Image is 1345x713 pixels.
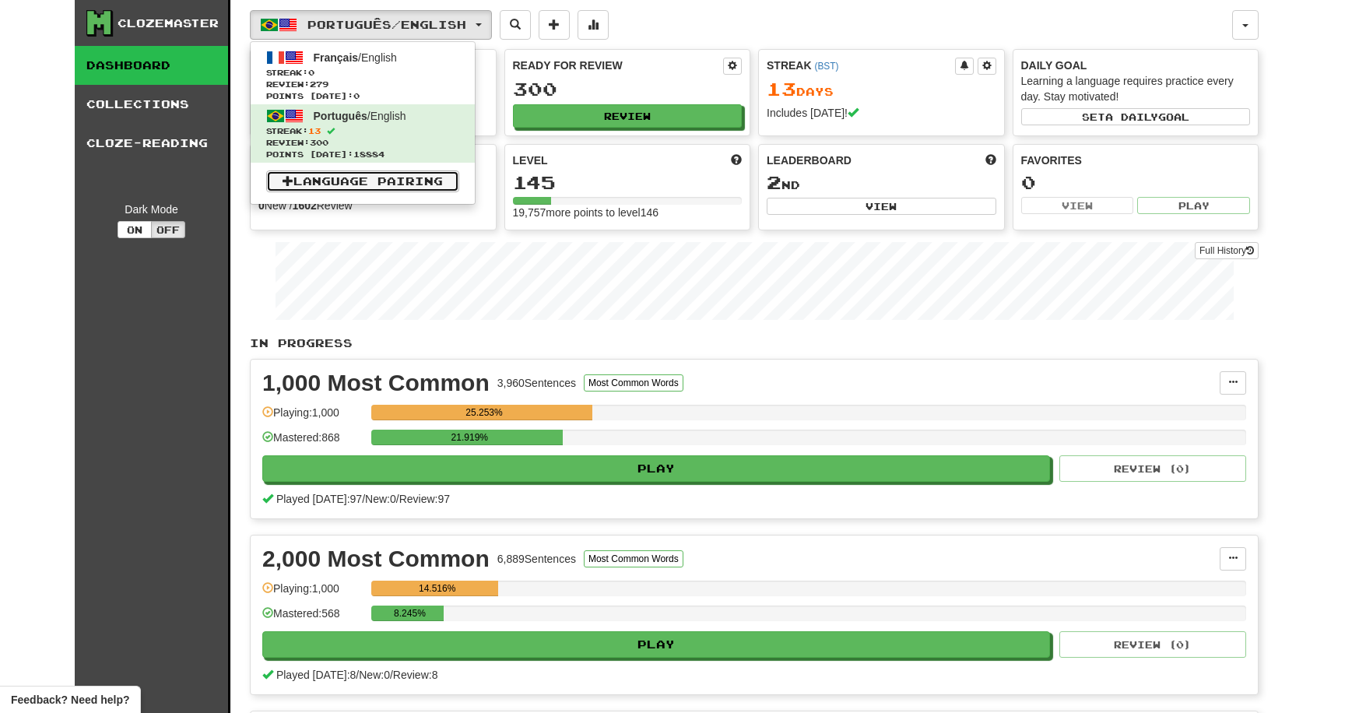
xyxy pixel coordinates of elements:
[1059,631,1246,658] button: Review (0)
[266,125,459,137] span: Streak:
[266,170,459,192] a: Language Pairing
[584,550,683,567] button: Most Common Words
[262,547,490,571] div: 2,000 Most Common
[814,61,838,72] a: (BST)
[390,669,393,681] span: /
[356,669,359,681] span: /
[118,16,219,31] div: Clozemaster
[266,67,459,79] span: Streak:
[86,202,216,217] div: Dark Mode
[513,173,743,192] div: 145
[262,455,1050,482] button: Play
[767,171,781,193] span: 2
[75,124,228,163] a: Cloze-Reading
[376,606,443,621] div: 8.245%
[118,221,152,238] button: On
[251,46,475,104] a: Français/EnglishStreak:0 Review:279Points [DATE]:0
[497,551,576,567] div: 6,889 Sentences
[767,198,996,215] button: View
[985,153,996,168] span: This week in points, UTC
[266,90,459,102] span: Points [DATE]: 0
[1195,242,1259,259] a: Full History
[314,51,359,64] span: Français
[307,18,466,31] span: Português / English
[1059,455,1246,482] button: Review (0)
[293,199,317,212] strong: 1602
[393,669,438,681] span: Review: 8
[578,10,609,40] button: More stats
[276,669,356,681] span: Played [DATE]: 8
[262,371,490,395] div: 1,000 Most Common
[314,110,406,122] span: / English
[266,149,459,160] span: Points [DATE]: 18884
[250,335,1259,351] p: In Progress
[359,669,390,681] span: New: 0
[308,68,314,77] span: 0
[258,198,488,213] div: New / Review
[376,581,498,596] div: 14.516%
[1021,108,1251,125] button: Seta dailygoal
[1021,58,1251,73] div: Daily Goal
[365,493,396,505] span: New: 0
[513,58,724,73] div: Ready for Review
[497,375,576,391] div: 3,960 Sentences
[1021,173,1251,192] div: 0
[11,692,129,708] span: Open feedback widget
[1021,197,1134,214] button: View
[539,10,570,40] button: Add sentence to collection
[513,205,743,220] div: 19,757 more points to level 146
[262,430,363,455] div: Mastered: 868
[308,126,321,135] span: 13
[262,631,1050,658] button: Play
[500,10,531,40] button: Search sentences
[258,199,265,212] strong: 0
[513,153,548,168] span: Level
[266,79,459,90] span: Review: 279
[767,105,996,121] div: Includes [DATE]!
[262,405,363,430] div: Playing: 1,000
[251,104,475,163] a: Português/EnglishStreak:13 Review:300Points [DATE]:18884
[1137,197,1250,214] button: Play
[314,51,397,64] span: / English
[376,405,592,420] div: 25.253%
[767,58,955,73] div: Streak
[767,173,996,193] div: nd
[75,85,228,124] a: Collections
[513,79,743,99] div: 300
[250,10,492,40] button: Português/English
[767,79,996,100] div: Day s
[1021,153,1251,168] div: Favorites
[262,581,363,606] div: Playing: 1,000
[362,493,365,505] span: /
[276,493,362,505] span: Played [DATE]: 97
[1105,111,1158,122] span: a daily
[266,137,459,149] span: Review: 300
[151,221,185,238] button: Off
[314,110,367,122] span: Português
[731,153,742,168] span: Score more points to level up
[767,153,852,168] span: Leaderboard
[584,374,683,392] button: Most Common Words
[513,104,743,128] button: Review
[1021,73,1251,104] div: Learning a language requires practice every day. Stay motivated!
[396,493,399,505] span: /
[75,46,228,85] a: Dashboard
[262,606,363,631] div: Mastered: 568
[767,78,796,100] span: 13
[376,430,563,445] div: 21.919%
[399,493,450,505] span: Review: 97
